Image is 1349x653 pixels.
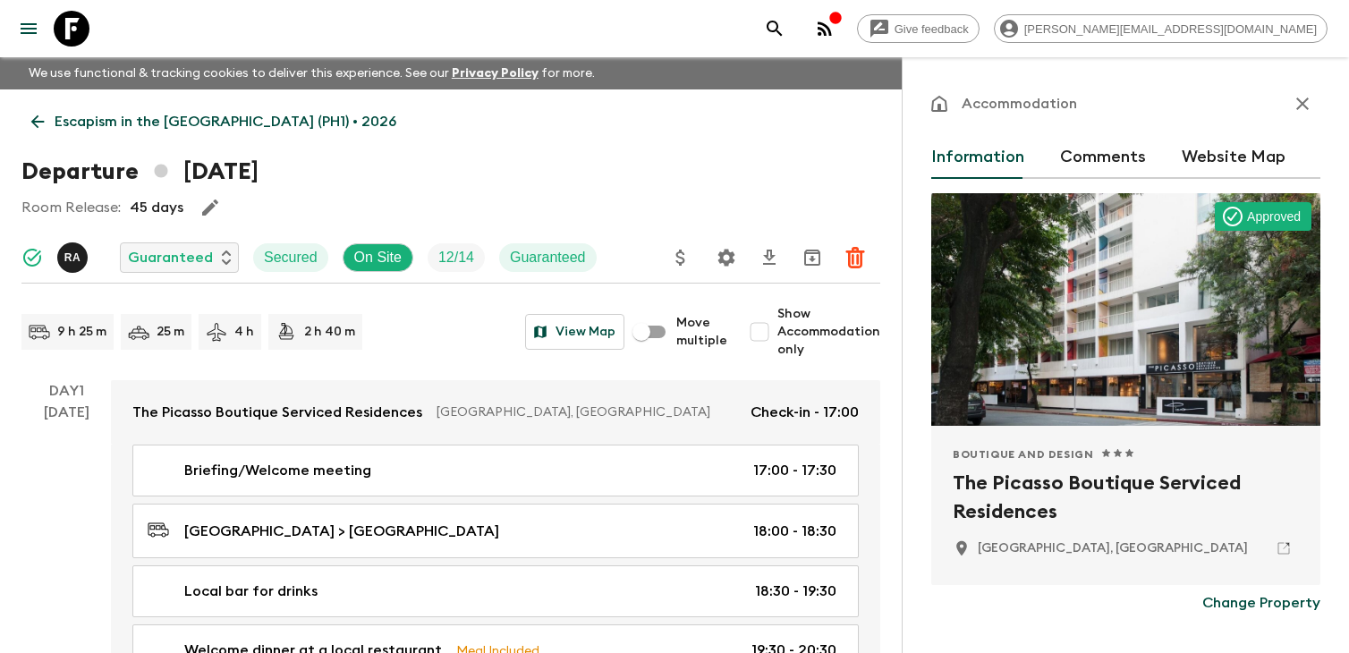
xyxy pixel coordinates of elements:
p: 25 m [157,323,184,341]
div: Secured [253,243,328,272]
a: Privacy Policy [452,67,539,80]
p: The Picasso Boutique Serviced Residences [132,402,422,423]
div: Trip Fill [428,243,485,272]
p: Guaranteed [128,247,213,268]
button: Update Price, Early Bird Discount and Costs [663,240,699,276]
a: Give feedback [857,14,980,43]
span: Give feedback [885,22,979,36]
p: 12 / 14 [438,247,474,268]
button: menu [11,11,47,47]
span: Move multiple [676,314,727,350]
span: [PERSON_NAME][EMAIL_ADDRESS][DOMAIN_NAME] [1014,22,1327,36]
p: Check-in - 17:00 [751,402,859,423]
p: Guaranteed [510,247,586,268]
button: Download CSV [751,240,787,276]
span: Rupert Andres [57,248,91,262]
button: Delete [837,240,873,276]
button: RA [57,242,91,273]
button: search adventures [757,11,793,47]
p: [GEOGRAPHIC_DATA], [GEOGRAPHIC_DATA] [437,403,736,421]
button: View Map [525,314,624,350]
p: R A [64,250,81,265]
span: Boutique and Design [953,447,1093,462]
button: Settings [708,240,744,276]
p: 2 h 40 m [304,323,355,341]
p: Makati, Philippines [978,539,1248,557]
button: Comments [1060,136,1146,179]
p: 4 h [234,323,254,341]
p: Accommodation [962,93,1077,114]
p: On Site [354,247,402,268]
svg: Synced Successfully [21,247,43,268]
a: Escapism in the [GEOGRAPHIC_DATA] (PH1) • 2026 [21,104,406,140]
p: [GEOGRAPHIC_DATA] > [GEOGRAPHIC_DATA] [184,521,499,542]
p: Approved [1247,208,1301,225]
p: 45 days [130,197,183,218]
p: 18:30 - 19:30 [755,581,836,602]
p: Briefing/Welcome meeting [184,460,371,481]
button: Information [931,136,1024,179]
button: Change Property [1202,585,1320,621]
h2: The Picasso Boutique Serviced Residences [953,469,1299,526]
p: Escapism in the [GEOGRAPHIC_DATA] (PH1) • 2026 [55,111,396,132]
span: Show Accommodation only [777,305,880,359]
p: Local bar for drinks [184,581,318,602]
a: The Picasso Boutique Serviced Residences[GEOGRAPHIC_DATA], [GEOGRAPHIC_DATA]Check-in - 17:00 [111,380,880,445]
button: Website Map [1182,136,1285,179]
div: On Site [343,243,413,272]
div: Photo of The Picasso Boutique Serviced Residences [931,193,1320,426]
div: [PERSON_NAME][EMAIL_ADDRESS][DOMAIN_NAME] [994,14,1328,43]
h1: Departure [DATE] [21,154,259,190]
p: Day 1 [21,380,111,402]
button: Archive (Completed, Cancelled or Unsynced Departures only) [794,240,830,276]
p: 18:00 - 18:30 [753,521,836,542]
a: [GEOGRAPHIC_DATA] > [GEOGRAPHIC_DATA]18:00 - 18:30 [132,504,859,558]
p: Room Release: [21,197,121,218]
a: Local bar for drinks18:30 - 19:30 [132,565,859,617]
p: Secured [264,247,318,268]
p: Change Property [1202,592,1320,614]
p: 9 h 25 m [57,323,106,341]
a: Briefing/Welcome meeting17:00 - 17:30 [132,445,859,496]
p: 17:00 - 17:30 [753,460,836,481]
p: We use functional & tracking cookies to deliver this experience. See our for more. [21,57,602,89]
